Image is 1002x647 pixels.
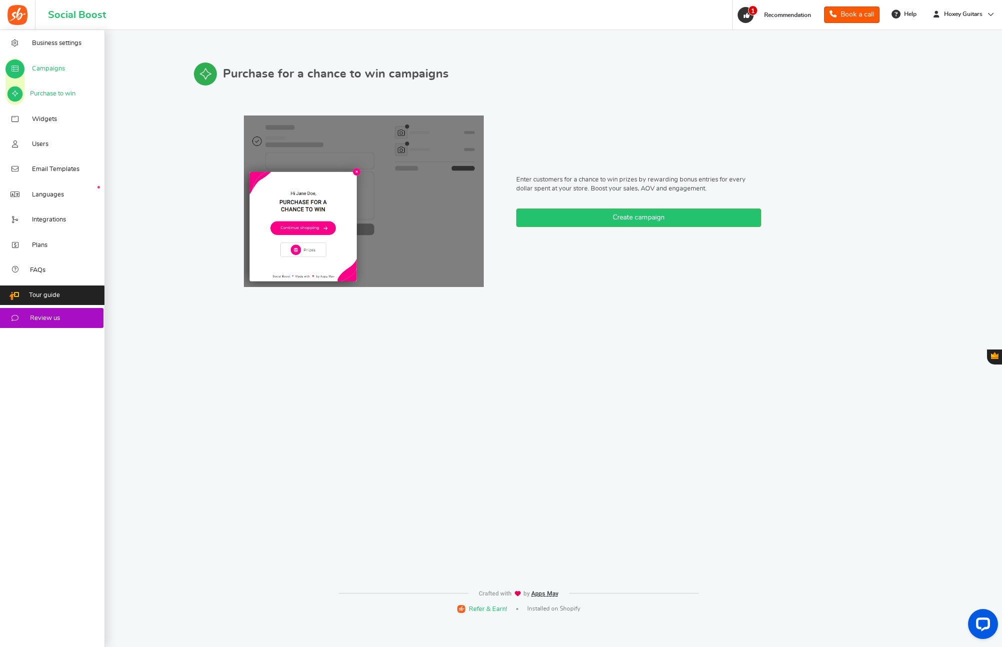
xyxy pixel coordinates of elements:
a: 1 Recommendation [737,7,816,23]
img: Purchase Campaigns [244,115,484,287]
span: Business settings [32,39,81,48]
h1: Social Boost [48,9,106,20]
span: Languages [32,190,64,199]
span: Installed on Shopify [527,604,580,613]
span: Hoxey Guitars [940,10,987,18]
span: Recommendation [764,12,811,18]
a: Help [888,6,922,22]
span: FAQs [30,266,45,275]
span: Widgets [32,115,57,124]
p: Enter customers for a chance to win prizes by rewarding bonus entries for every dollar spent at y... [516,175,761,193]
span: Help [902,10,917,18]
em: New [97,186,100,188]
iframe: LiveChat chat widget [960,605,1002,647]
a: Refer & Earn! [457,604,507,613]
span: Purchase to win [30,89,75,98]
span: 1 [748,5,758,15]
span: Integrations [32,215,66,224]
span: Gratisfaction [991,352,999,359]
span: Plans [32,241,47,250]
img: Social Boost [7,5,27,25]
a: Book a call [824,6,880,23]
span: Users [32,140,48,149]
span: Email Templates [32,165,79,174]
span: Review us [30,314,60,323]
button: Gratisfaction [987,349,1002,364]
span: | [516,608,518,610]
a: Create campaign [516,208,761,227]
span: Purchase for a chance to win campaigns [223,67,449,80]
img: img-footer.webp [478,590,559,597]
span: Campaigns [32,64,65,73]
span: Tour guide [29,291,60,300]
